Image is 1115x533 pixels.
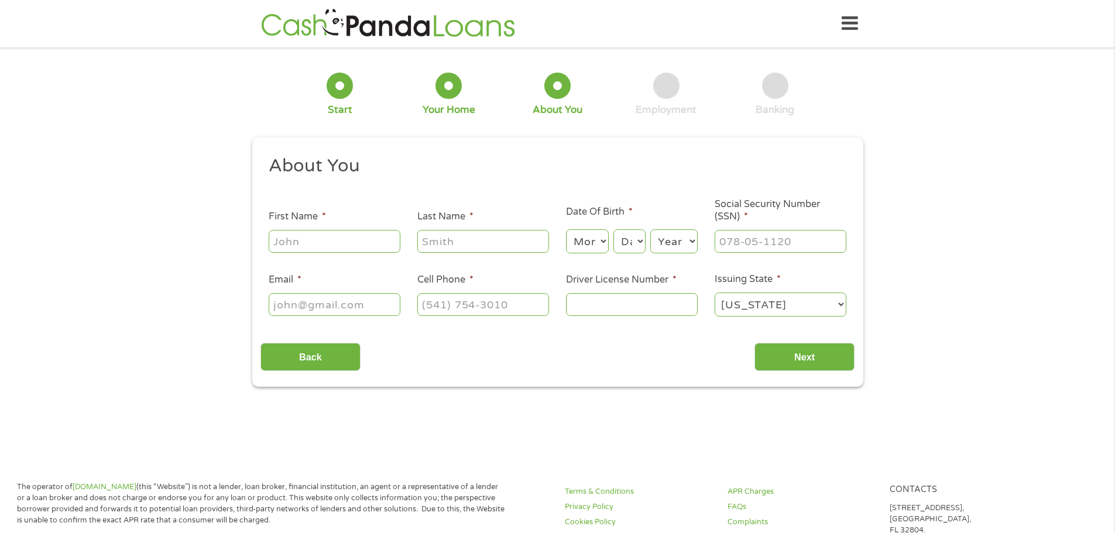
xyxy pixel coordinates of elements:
[756,104,794,116] div: Banking
[269,154,838,178] h2: About You
[269,274,301,286] label: Email
[728,501,876,513] a: FAQs
[890,484,1038,496] h4: Contacts
[17,482,505,526] p: The operator of (this “Website”) is not a lender, loan broker, financial institution, an agent or...
[636,104,697,116] div: Employment
[423,104,475,116] div: Your Home
[728,486,876,497] a: APR Charges
[73,482,136,491] a: [DOMAIN_NAME]
[715,230,846,252] input: 078-05-1120
[715,273,781,286] label: Issuing State
[533,104,582,116] div: About You
[328,104,352,116] div: Start
[754,343,855,372] input: Next
[417,211,474,223] label: Last Name
[565,517,713,528] a: Cookies Policy
[566,274,677,286] label: Driver License Number
[728,517,876,528] a: Complaints
[260,343,361,372] input: Back
[566,206,633,218] label: Date Of Birth
[417,230,549,252] input: Smith
[269,293,400,315] input: john@gmail.com
[565,501,713,513] a: Privacy Policy
[269,211,326,223] label: First Name
[417,274,474,286] label: Cell Phone
[269,230,400,252] input: John
[417,293,549,315] input: (541) 754-3010
[715,198,846,223] label: Social Security Number (SSN)
[565,486,713,497] a: Terms & Conditions
[258,7,519,40] img: GetLoanNow Logo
